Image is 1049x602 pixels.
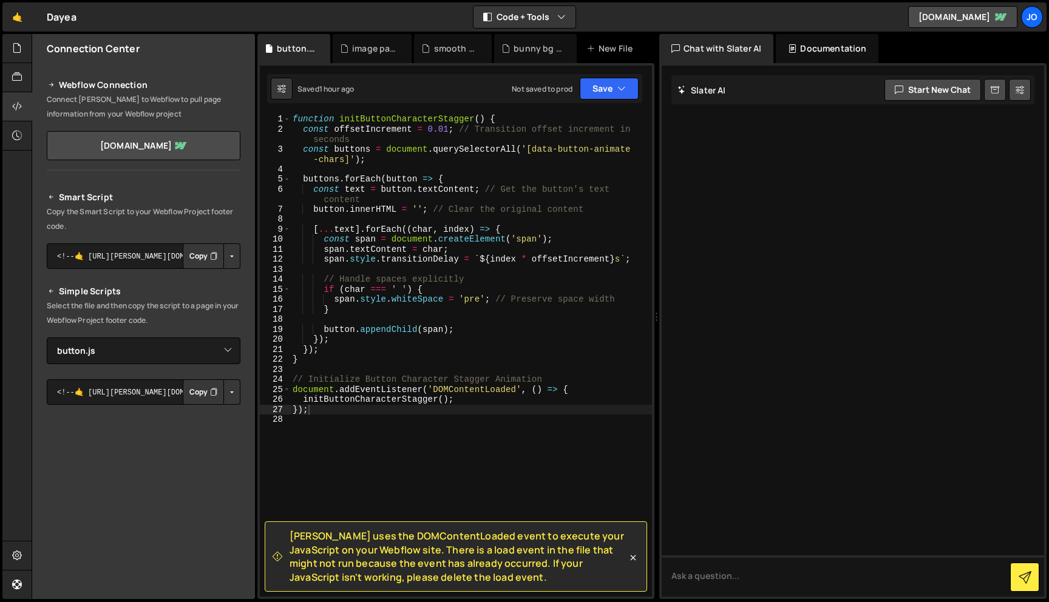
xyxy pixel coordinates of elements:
div: 18 [260,314,291,325]
div: Not saved to prod [512,84,572,94]
div: button.js [277,42,316,55]
div: bunny bg video.js [514,42,562,55]
button: Save [580,78,639,100]
div: 14 [260,274,291,285]
a: [DOMAIN_NAME] [47,131,240,160]
div: 3 [260,144,291,164]
p: Connect [PERSON_NAME] to Webflow to pull page information from your Webflow project [47,92,240,121]
iframe: YouTube video player [47,425,242,534]
div: 27 [260,405,291,415]
button: Copy [183,379,224,405]
div: smooth scroll.js [434,42,477,55]
div: 22 [260,354,291,365]
div: Button group with nested dropdown [183,379,240,405]
div: 4 [260,164,291,175]
div: 1 hour ago [319,84,355,94]
div: 9 [260,225,291,235]
div: Chat with Slater AI [659,34,773,63]
p: Copy the Smart Script to your Webflow Project footer code. [47,205,240,234]
div: 21 [260,345,291,355]
div: 20 [260,334,291,345]
div: 11 [260,245,291,255]
h2: Slater AI [677,84,726,96]
div: image parallax.js [352,42,397,55]
h2: Smart Script [47,190,240,205]
h2: Simple Scripts [47,284,240,299]
div: 15 [260,285,291,295]
div: 16 [260,294,291,305]
button: Copy [183,243,224,269]
a: [DOMAIN_NAME] [908,6,1017,28]
h2: Webflow Connection [47,78,240,92]
button: Code + Tools [474,6,575,28]
div: 19 [260,325,291,335]
div: 28 [260,414,291,425]
div: 12 [260,254,291,265]
div: 13 [260,265,291,275]
div: Dayea [47,10,76,24]
div: 8 [260,214,291,225]
div: Button group with nested dropdown [183,243,240,269]
div: 25 [260,385,291,395]
div: New File [586,42,637,55]
a: 🤙 [2,2,32,32]
div: 7 [260,205,291,215]
div: 26 [260,394,291,405]
textarea: <!--🤙 [URL][PERSON_NAME][DOMAIN_NAME]> <script>document.addEventListener("DOMContentLoaded", func... [47,243,240,269]
div: 6 [260,184,291,205]
div: 5 [260,174,291,184]
div: Documentation [776,34,878,63]
button: Start new chat [884,79,981,101]
h2: Connection Center [47,42,140,55]
div: 1 [260,114,291,124]
a: Jo [1021,6,1043,28]
div: 10 [260,234,291,245]
div: 23 [260,365,291,375]
textarea: <!--🤙 [URL][PERSON_NAME][DOMAIN_NAME]> <script>document.addEventListener("DOMContentLoaded", func... [47,379,240,405]
div: 17 [260,305,291,315]
div: Saved [297,84,354,94]
div: 2 [260,124,291,144]
div: 24 [260,374,291,385]
p: Select the file and then copy the script to a page in your Webflow Project footer code. [47,299,240,328]
span: [PERSON_NAME] uses the DOMContentLoaded event to execute your JavaScript on your Webflow site. Th... [290,529,627,584]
